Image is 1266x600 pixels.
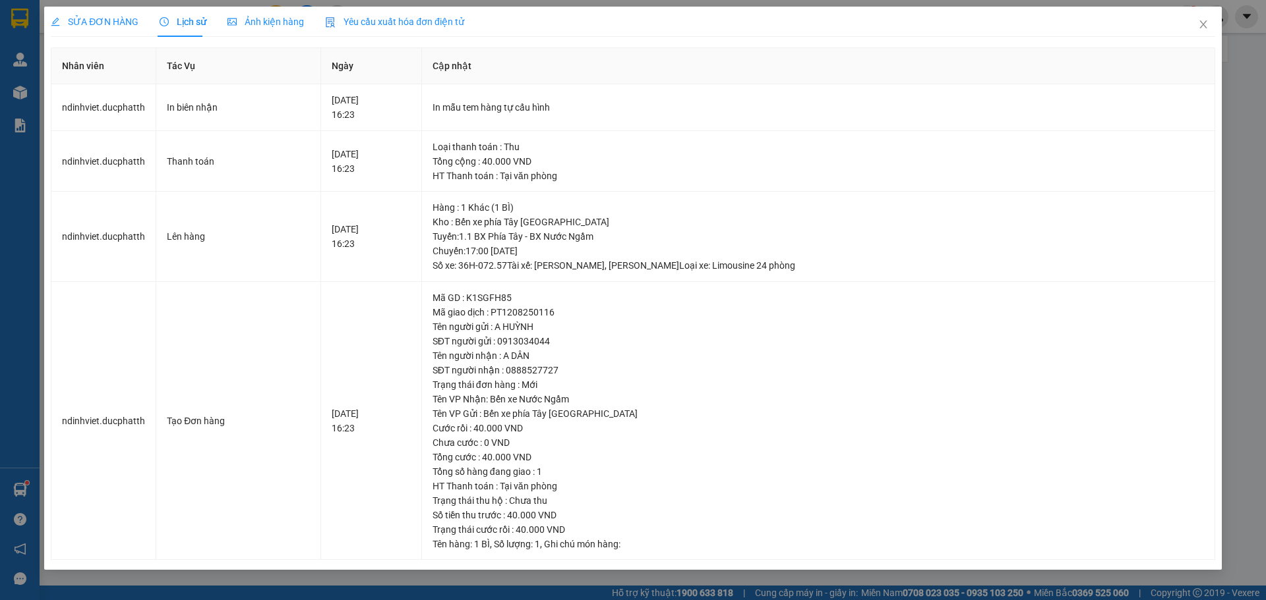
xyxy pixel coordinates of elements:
div: Trạng thái thu hộ : Chưa thu [433,493,1204,508]
div: Cước rồi : 40.000 VND [433,421,1204,435]
div: [DATE] 16:23 [332,222,411,251]
div: Số tiền thu trước : 40.000 VND [433,508,1204,522]
th: Cập nhật [422,48,1215,84]
img: icon [325,17,336,28]
div: Tổng cộng : 40.000 VND [433,154,1204,169]
th: Tác Vụ [156,48,321,84]
div: Tuyến : 1.1 BX Phía Tây - BX Nước Ngầm Chuyến: 17:00 [DATE] Số xe: 36H-072.57 Tài xế: [PERSON_NAM... [433,229,1204,273]
button: Close [1185,7,1222,43]
div: HT Thanh toán : Tại văn phòng [433,479,1204,493]
div: Mã giao dịch : PT1208250116 [433,305,1204,319]
th: Nhân viên [51,48,156,84]
div: Tạo Đơn hàng [167,414,310,428]
span: Yêu cầu xuất hóa đơn điện tử [325,16,464,27]
div: SĐT người gửi : 0913034044 [433,334,1204,348]
div: Tên người gửi : A HUỲNH [433,319,1204,334]
span: Ảnh kiện hàng [227,16,304,27]
div: Tên hàng: , Số lượng: , Ghi chú món hàng: [433,537,1204,551]
div: [DATE] 16:23 [332,406,411,435]
div: [DATE] 16:23 [332,93,411,122]
div: Hàng : 1 Khác (1 BÌ) [433,200,1204,215]
div: In mẫu tem hàng tự cấu hình [433,100,1204,115]
span: 1 [535,539,540,549]
div: Trạng thái đơn hàng : Mới [433,377,1204,392]
div: Tên VP Nhận: Bến xe Nước Ngầm [433,392,1204,406]
td: ndinhviet.ducphatth [51,282,156,560]
div: Tổng cước : 40.000 VND [433,450,1204,464]
span: close [1198,19,1209,30]
div: Lên hàng [167,229,310,244]
div: Tên VP Gửi : Bến xe phía Tây [GEOGRAPHIC_DATA] [433,406,1204,421]
div: Mã GD : K1SGFH85 [433,290,1204,305]
div: Trạng thái cước rồi : 40.000 VND [433,522,1204,537]
td: ndinhviet.ducphatth [51,84,156,131]
span: Lịch sử [160,16,206,27]
span: SỬA ĐƠN HÀNG [51,16,138,27]
div: [DATE] 16:23 [332,147,411,176]
div: Tên người nhận : A DÂN [433,348,1204,363]
div: SĐT người nhận : 0888527727 [433,363,1204,377]
div: Tổng số hàng đang giao : 1 [433,464,1204,479]
div: Thanh toán [167,154,310,169]
th: Ngày [321,48,422,84]
div: Chưa cước : 0 VND [433,435,1204,450]
div: In biên nhận [167,100,310,115]
div: Loại thanh toán : Thu [433,140,1204,154]
div: Kho : Bến xe phía Tây [GEOGRAPHIC_DATA] [433,215,1204,229]
span: edit [51,17,60,26]
span: picture [227,17,237,26]
span: 1 BÌ [474,539,490,549]
div: HT Thanh toán : Tại văn phòng [433,169,1204,183]
span: clock-circle [160,17,169,26]
td: ndinhviet.ducphatth [51,131,156,192]
td: ndinhviet.ducphatth [51,192,156,282]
